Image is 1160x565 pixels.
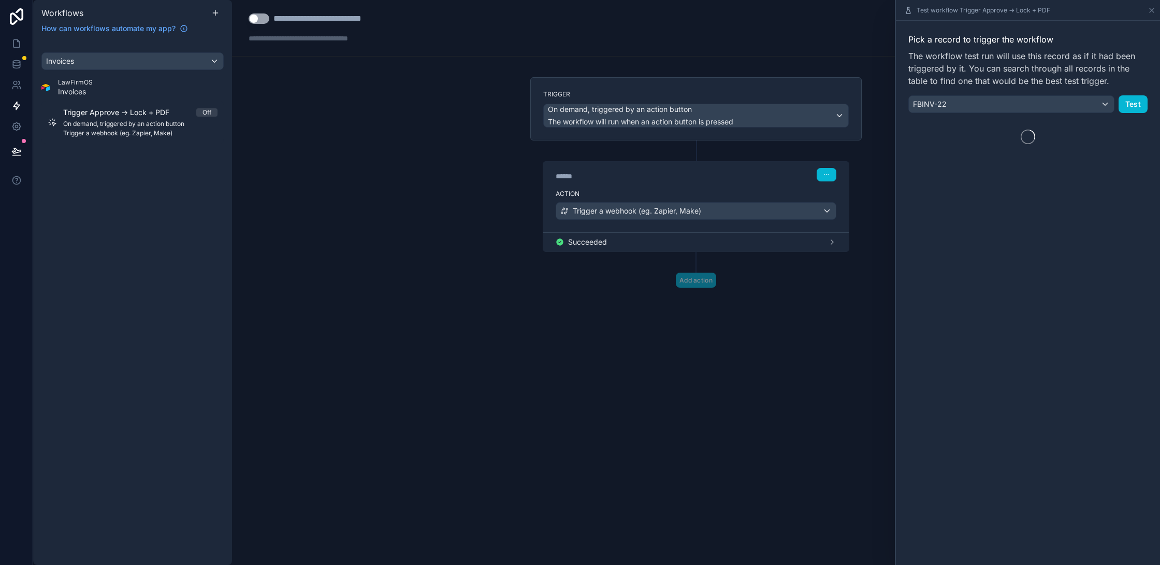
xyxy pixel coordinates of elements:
[63,129,218,137] span: Trigger a webhook (eg. Zapier, Make)
[556,190,836,198] label: Action
[913,99,947,109] span: FBINV-22
[63,120,218,128] span: On demand, triggered by an action button
[37,23,192,34] a: How can workflows automate my app?
[41,101,224,144] a: Trigger Approve → Lock + PDFOffOn demand, triggered by an action buttonTrigger a webhook (eg. Zap...
[573,206,701,216] span: Trigger a webhook (eg. Zapier, Make)
[63,107,182,118] span: Trigger Approve → Lock + PDF
[908,95,1114,113] button: FBINV-22
[41,52,224,70] button: Invoices
[908,33,1148,46] span: Pick a record to trigger the workflow
[548,104,692,115] span: On demand, triggered by an action button
[568,237,607,247] span: Succeeded
[46,56,74,66] span: Invoices
[543,104,849,128] button: On demand, triggered by an action buttonThe workflow will run when an action button is pressed
[33,40,232,565] div: scrollable content
[908,50,1148,87] span: The workflow test run will use this record as if it had been triggered by it. You can search thro...
[543,90,849,98] label: Trigger
[58,87,93,97] span: Invoices
[556,202,836,220] button: Trigger a webhook (eg. Zapier, Make)
[41,23,176,34] span: How can workflows automate my app?
[41,83,50,92] img: Airtable Logo
[917,6,1050,15] span: Test workflow Trigger Approve → Lock + PDF
[58,78,93,87] span: LawFirmOS
[1119,95,1148,113] button: Test
[202,108,211,117] div: Off
[41,8,83,18] span: Workflows
[548,117,733,126] span: The workflow will run when an action button is pressed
